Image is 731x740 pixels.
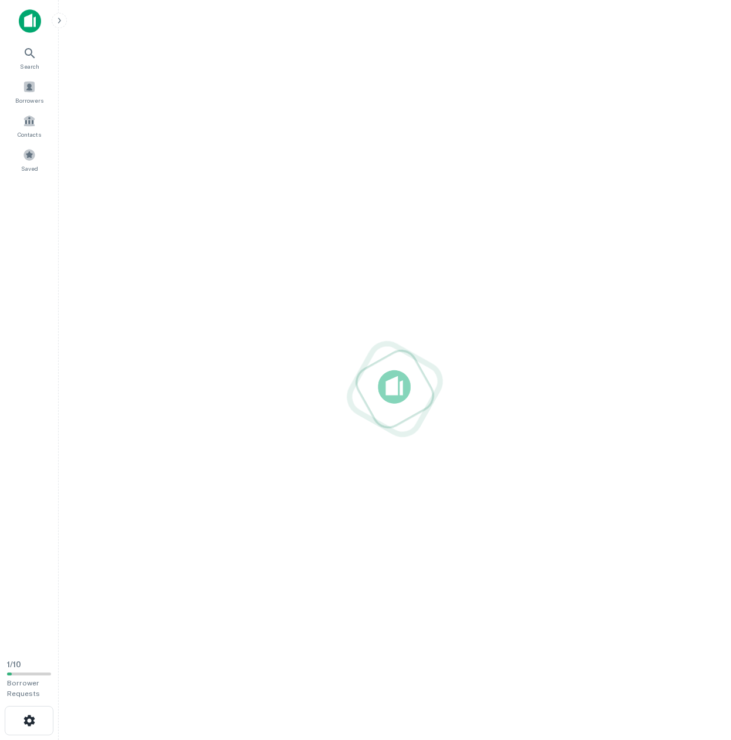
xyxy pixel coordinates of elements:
span: Borrower Requests [7,679,40,698]
a: Saved [4,144,55,175]
span: Contacts [18,130,41,139]
span: Borrowers [15,96,43,105]
a: Contacts [4,110,55,141]
span: Saved [21,164,38,173]
span: Search [20,62,39,71]
iframe: Chat Widget [672,646,731,702]
a: Search [4,42,55,73]
a: Borrowers [4,76,55,107]
span: 1 / 10 [7,660,21,669]
img: capitalize-icon.png [19,9,41,33]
